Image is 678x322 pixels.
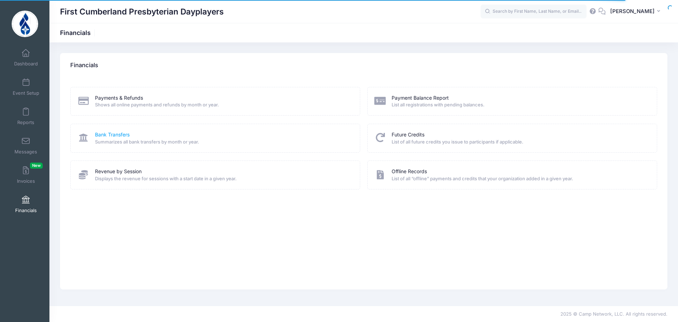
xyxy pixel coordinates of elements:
a: Bank Transfers [95,131,130,139]
a: Event Setup [9,75,43,99]
span: Messages [14,149,37,155]
a: Reports [9,104,43,129]
h1: Financials [60,29,97,36]
span: [PERSON_NAME] [610,7,655,15]
a: Financials [9,192,43,217]
span: Shows all online payments and refunds by month or year. [95,101,351,109]
span: Reports [17,119,34,125]
a: Messages [9,133,43,158]
a: InvoicesNew [9,163,43,187]
a: Revenue by Session [95,168,142,175]
span: Dashboard [14,61,38,67]
span: List all registrations with pending balances. [392,101,648,109]
span: Summarizes all bank transfers by month or year. [95,139,351,146]
a: Dashboard [9,45,43,70]
span: New [30,163,43,169]
a: Offline Records [392,168,427,175]
input: Search by First Name, Last Name, or Email... [481,5,587,19]
img: First Cumberland Presbyterian Dayplayers [12,11,38,37]
span: Invoices [17,178,35,184]
span: List of all “offline” payments and credits that your organization added in a given year. [392,175,648,182]
button: [PERSON_NAME] [606,4,667,20]
a: Future Credits [392,131,424,139]
span: List of all future credits you issue to participants if applicable. [392,139,648,146]
span: Event Setup [13,90,39,96]
a: Payment Balance Report [392,94,449,102]
h4: Financials [70,55,98,76]
span: 2025 © Camp Network, LLC. All rights reserved. [560,311,667,317]
span: Financials [15,207,37,213]
h1: First Cumberland Presbyterian Dayplayers [60,4,224,20]
span: Displays the revenue for sessions with a start date in a given year. [95,175,351,182]
a: Payments & Refunds [95,94,143,102]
